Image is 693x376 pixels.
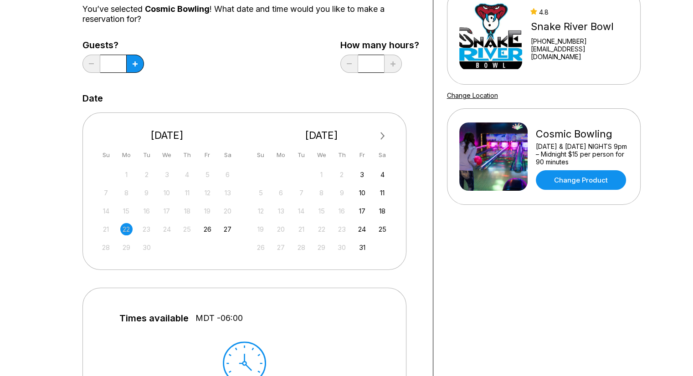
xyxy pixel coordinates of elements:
div: Not available Sunday, October 26th, 2025 [255,241,267,254]
div: Not available Thursday, October 30th, 2025 [336,241,348,254]
div: Not available Sunday, October 5th, 2025 [255,187,267,199]
div: Not available Thursday, October 2nd, 2025 [336,168,348,181]
label: Guests? [82,40,144,50]
label: How many hours? [340,40,419,50]
div: We [315,149,328,161]
div: Choose Friday, October 10th, 2025 [356,187,368,199]
div: Not available Monday, September 8th, 2025 [120,187,133,199]
div: Not available Thursday, September 25th, 2025 [181,223,193,235]
div: Not available Thursday, September 11th, 2025 [181,187,193,199]
div: Not available Monday, October 20th, 2025 [275,223,287,235]
div: 4.8 [530,8,628,16]
div: Mo [120,149,133,161]
div: Not available Monday, October 13th, 2025 [275,205,287,217]
div: Su [255,149,267,161]
a: Change Product [536,170,626,190]
div: Not available Wednesday, September 10th, 2025 [161,187,173,199]
img: Snake River Bowl [459,2,523,71]
button: Next Month [375,129,390,143]
div: Not available Thursday, October 9th, 2025 [336,187,348,199]
div: Not available Thursday, October 16th, 2025 [336,205,348,217]
div: Not available Sunday, September 14th, 2025 [100,205,112,217]
div: Sa [221,149,234,161]
div: Not available Monday, October 27th, 2025 [275,241,287,254]
div: Not available Saturday, September 20th, 2025 [221,205,234,217]
div: Choose Saturday, October 11th, 2025 [376,187,389,199]
div: Not available Sunday, October 12th, 2025 [255,205,267,217]
div: Not available Friday, September 5th, 2025 [201,168,214,181]
div: We [161,149,173,161]
a: Change Location [447,91,498,99]
div: Choose Friday, October 17th, 2025 [356,205,368,217]
span: Cosmic Bowling [145,4,210,14]
div: month 2025-09 [99,168,236,254]
div: Th [181,149,193,161]
div: [DATE] [97,129,238,142]
a: [EMAIL_ADDRESS][DOMAIN_NAME] [530,45,628,61]
div: Choose Saturday, October 25th, 2025 [376,223,389,235]
div: Not available Tuesday, September 30th, 2025 [140,241,153,254]
div: Choose Saturday, October 18th, 2025 [376,205,389,217]
div: Not available Monday, September 15th, 2025 [120,205,133,217]
div: Not available Friday, September 12th, 2025 [201,187,214,199]
span: Times available [119,313,189,323]
div: Not available Wednesday, September 24th, 2025 [161,223,173,235]
div: Not available Monday, September 22nd, 2025 [120,223,133,235]
div: Tu [140,149,153,161]
div: Not available Thursday, September 18th, 2025 [181,205,193,217]
div: Not available Monday, September 1st, 2025 [120,168,133,181]
div: Not available Tuesday, September 2nd, 2025 [140,168,153,181]
div: Tu [295,149,308,161]
div: Sa [376,149,389,161]
div: Not available Friday, September 19th, 2025 [201,205,214,217]
div: Choose Saturday, September 27th, 2025 [221,223,234,235]
div: Not available Sunday, October 19th, 2025 [255,223,267,235]
div: Not available Wednesday, October 22nd, 2025 [315,223,328,235]
div: Not available Wednesday, September 17th, 2025 [161,205,173,217]
div: Not available Tuesday, September 16th, 2025 [140,205,153,217]
div: Choose Friday, October 3rd, 2025 [356,168,368,181]
div: [PHONE_NUMBER] [530,37,628,45]
div: Cosmic Bowling [536,128,628,140]
div: Choose Friday, October 31st, 2025 [356,241,368,254]
div: Not available Tuesday, October 14th, 2025 [295,205,308,217]
div: Not available Tuesday, September 23rd, 2025 [140,223,153,235]
div: Fr [356,149,368,161]
div: Not available Tuesday, October 21st, 2025 [295,223,308,235]
div: Not available Thursday, October 23rd, 2025 [336,223,348,235]
div: Choose Saturday, October 4th, 2025 [376,168,389,181]
div: Not available Tuesday, October 7th, 2025 [295,187,308,199]
div: Not available Wednesday, October 15th, 2025 [315,205,328,217]
div: Not available Wednesday, October 29th, 2025 [315,241,328,254]
div: Not available Monday, October 6th, 2025 [275,187,287,199]
div: month 2025-10 [253,168,390,254]
div: Choose Friday, September 26th, 2025 [201,223,214,235]
div: Not available Wednesday, September 3rd, 2025 [161,168,173,181]
div: Su [100,149,112,161]
div: Not available Monday, September 29th, 2025 [120,241,133,254]
div: Not available Saturday, September 6th, 2025 [221,168,234,181]
div: Not available Sunday, September 28th, 2025 [100,241,112,254]
div: Not available Thursday, September 4th, 2025 [181,168,193,181]
div: Not available Wednesday, October 1st, 2025 [315,168,328,181]
div: Fr [201,149,214,161]
div: You’ve selected ! What date and time would you like to make a reservation for? [82,4,419,24]
img: Cosmic Bowling [459,122,528,191]
div: Not available Wednesday, October 8th, 2025 [315,187,328,199]
div: Choose Friday, October 24th, 2025 [356,223,368,235]
div: Not available Sunday, September 21st, 2025 [100,223,112,235]
div: Not available Tuesday, October 28th, 2025 [295,241,308,254]
label: Date [82,93,103,103]
div: Mo [275,149,287,161]
div: Not available Sunday, September 7th, 2025 [100,187,112,199]
div: Snake River Bowl [530,20,628,33]
div: [DATE] [251,129,392,142]
div: [DATE] & [DATE] NIGHTS 9pm – Midnight $15 per person for 90 minutes [536,142,628,166]
div: Not available Saturday, September 13th, 2025 [221,187,234,199]
div: Not available Tuesday, September 9th, 2025 [140,187,153,199]
div: Th [336,149,348,161]
span: MDT -06:00 [195,313,243,323]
